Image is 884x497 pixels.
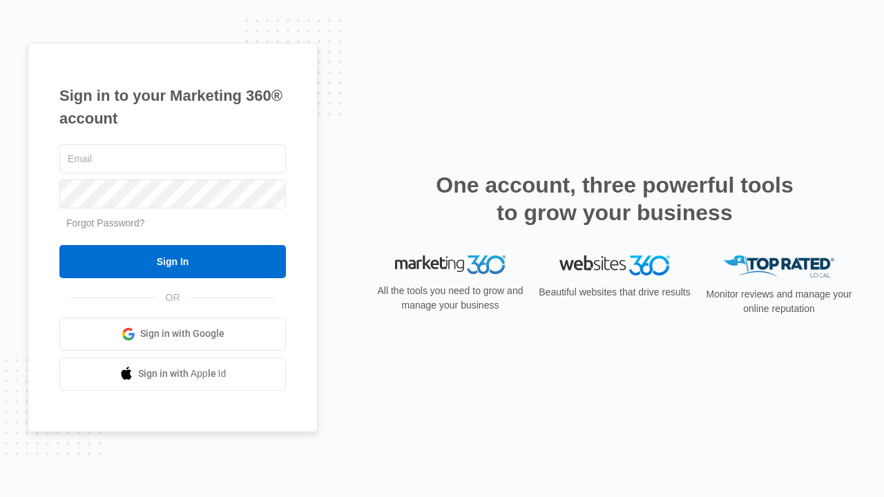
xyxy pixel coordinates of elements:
[59,358,286,391] a: Sign in with Apple Id
[702,287,856,316] p: Monitor reviews and manage your online reputation
[138,367,227,381] span: Sign in with Apple Id
[156,291,190,305] span: OR
[59,144,286,173] input: Email
[724,255,834,278] img: Top Rated Local
[432,171,798,226] h2: One account, three powerful tools to grow your business
[59,245,286,278] input: Sign In
[59,84,286,130] h1: Sign in to your Marketing 360® account
[537,285,692,300] p: Beautiful websites that drive results
[59,318,286,351] a: Sign in with Google
[395,255,506,275] img: Marketing 360
[140,327,224,341] span: Sign in with Google
[66,217,145,228] a: Forgot Password?
[373,284,528,313] p: All the tools you need to grow and manage your business
[559,255,670,275] img: Websites 360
